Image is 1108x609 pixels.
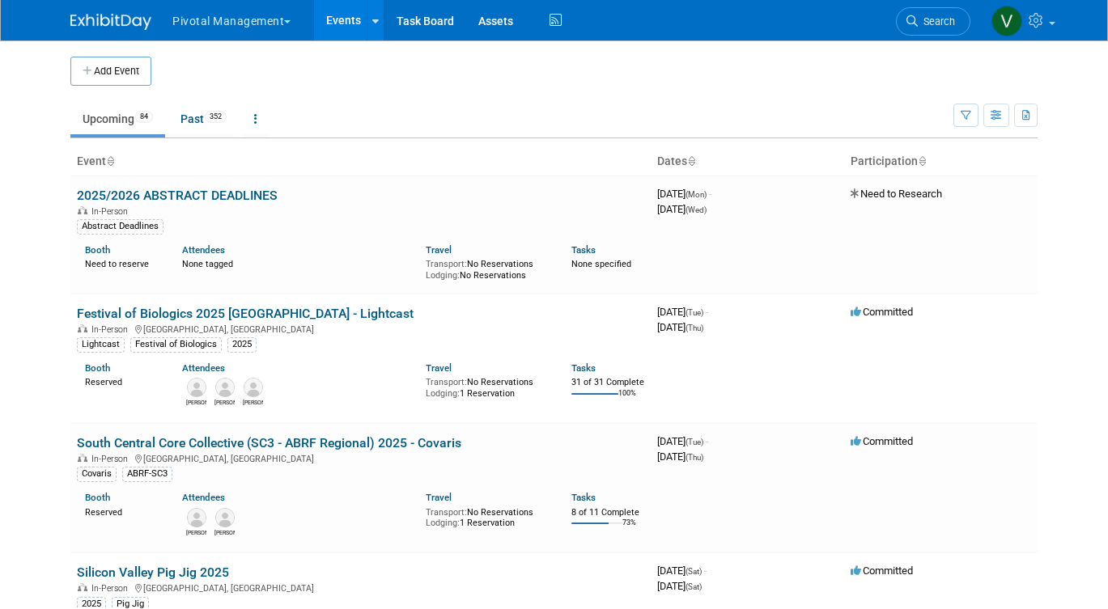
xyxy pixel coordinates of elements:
div: Reserved [85,374,158,388]
span: [DATE] [657,321,703,333]
span: Need to Research [851,188,942,200]
div: [GEOGRAPHIC_DATA], [GEOGRAPHIC_DATA] [77,451,644,464]
img: Valerie Weld [991,6,1022,36]
a: Sort by Participation Type [918,154,926,167]
img: In-Person Event [78,454,87,462]
span: Transport: [426,259,467,269]
span: - [704,565,707,577]
span: [DATE] [657,450,703,463]
span: [DATE] [657,203,707,215]
div: Tom O'Hare [214,527,235,537]
span: [DATE] [657,306,708,318]
div: No Reservations 1 Reservation [426,504,547,529]
a: Silicon Valley Pig Jig 2025 [77,565,229,580]
img: Rob Brown [187,508,206,527]
div: Need to reserve [85,256,158,270]
img: In-Person Event [78,583,87,591]
span: (Mon) [686,190,707,199]
a: Past352 [168,104,239,134]
span: In-Person [91,206,133,217]
a: Booth [85,362,110,374]
a: Booth [85,244,110,256]
div: [GEOGRAPHIC_DATA], [GEOGRAPHIC_DATA] [77,322,644,335]
a: Travel [426,244,452,256]
div: Megan Gottlieb [243,397,263,407]
a: Sort by Start Date [687,154,695,167]
div: Rob Brown [186,527,206,537]
div: Carrie Maynard [214,397,235,407]
a: Search [896,7,970,36]
div: [GEOGRAPHIC_DATA], [GEOGRAPHIC_DATA] [77,581,644,594]
span: Lodging: [426,270,460,281]
a: Attendees [182,244,225,256]
div: ABRF-SC3 [122,467,172,481]
a: Tasks [571,244,596,256]
div: None tagged [182,256,413,270]
img: In-Person Event [78,206,87,214]
a: Upcoming84 [70,104,165,134]
span: In-Person [91,583,133,594]
span: Transport: [426,507,467,518]
a: South Central Core Collective (SC3 - ABRF Regional) 2025 - Covaris [77,435,461,450]
div: 8 of 11 Complete [571,507,644,518]
div: Reserved [85,504,158,518]
a: Attendees [182,362,225,374]
img: Scott Brouilette [187,378,206,397]
span: - [706,435,708,447]
div: No Reservations 1 Reservation [426,374,547,399]
span: (Thu) [686,453,703,462]
img: Carrie Maynard [215,378,235,397]
span: Search [918,15,955,27]
a: Attendees [182,492,225,503]
th: Event [70,148,651,176]
a: Tasks [571,492,596,503]
a: Booth [85,492,110,503]
span: (Sat) [686,582,702,591]
a: Travel [426,362,452,374]
div: 31 of 31 Complete [571,377,644,388]
a: Travel [426,492,452,503]
span: Committed [851,565,913,577]
td: 100% [618,389,636,411]
a: Festival of Biologics 2025 [GEOGRAPHIC_DATA] - Lightcast [77,306,414,321]
span: 352 [205,111,227,123]
img: Tom O'Hare [215,508,235,527]
span: Transport: [426,377,467,387]
div: Abstract Deadlines [77,219,163,234]
span: 84 [135,111,153,123]
img: ExhibitDay [70,14,151,30]
div: Lightcast [77,337,125,352]
button: Add Event [70,57,151,86]
span: [DATE] [657,580,702,592]
td: 73% [622,518,636,540]
span: [DATE] [657,435,708,447]
span: [DATE] [657,565,707,577]
span: (Wed) [686,205,707,214]
div: Festival of Biologics [130,337,222,352]
img: Megan Gottlieb [244,378,263,397]
span: (Tue) [686,438,703,446]
th: Dates [651,148,844,176]
span: (Thu) [686,324,703,332]
th: Participation [844,148,1038,176]
a: Tasks [571,362,596,374]
span: - [706,306,708,318]
div: 2025 [227,337,257,352]
span: Lodging: [426,518,460,528]
div: Scott Brouilette [186,397,206,407]
span: (Tue) [686,308,703,317]
span: - [709,188,711,200]
img: In-Person Event [78,324,87,332]
span: [DATE] [657,188,711,200]
span: Committed [851,435,913,447]
a: Sort by Event Name [106,154,114,167]
div: Covaris [77,467,117,481]
span: Lodging: [426,388,460,399]
a: 2025/2026 ABSTRACT DEADLINES [77,188,278,203]
span: In-Person [91,324,133,335]
span: In-Person [91,454,133,464]
span: (Sat) [686,567,702,576]
span: None specified [571,259,631,269]
div: No Reservations No Reservations [426,256,547,281]
span: Committed [851,306,913,318]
